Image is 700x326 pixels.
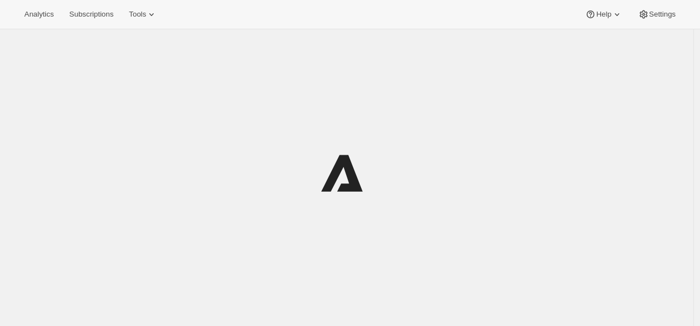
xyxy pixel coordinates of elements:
[69,10,113,19] span: Subscriptions
[62,7,120,22] button: Subscriptions
[631,7,682,22] button: Settings
[122,7,164,22] button: Tools
[129,10,146,19] span: Tools
[24,10,54,19] span: Analytics
[596,10,611,19] span: Help
[578,7,629,22] button: Help
[649,10,676,19] span: Settings
[18,7,60,22] button: Analytics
